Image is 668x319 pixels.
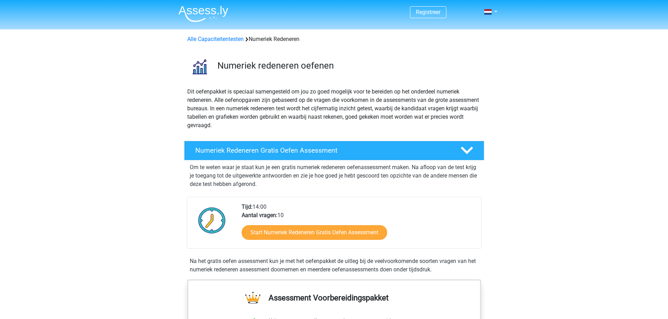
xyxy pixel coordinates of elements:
[190,163,479,188] p: Om te weten waar je staat kun je een gratis numeriek redeneren oefenassessment maken. Na afloop v...
[187,36,244,42] a: Alle Capaciteitentesten
[217,60,479,71] h3: Numeriek redeneren oefenen
[184,35,484,43] div: Numeriek Redeneren
[187,257,481,274] div: Na het gratis oefen assessment kun je met het oefenpakket de uitleg bij de veelvoorkomende soorte...
[242,212,277,219] b: Aantal vragen:
[181,141,487,160] a: Numeriek Redeneren Gratis Oefen Assessment
[242,203,252,210] b: Tijd:
[178,6,228,22] img: Assessly
[194,203,230,238] img: Klok
[236,203,481,248] div: 14:00 10
[184,52,214,82] img: numeriek redeneren
[187,88,481,130] p: Dit oefenpakket is speciaal samengesteld om jou zo goed mogelijk voor te bereiden op het onderdee...
[242,225,387,240] a: Start Numeriek Redeneren Gratis Oefen Assessment
[195,146,449,154] h4: Numeriek Redeneren Gratis Oefen Assessment
[416,9,440,15] a: Registreer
